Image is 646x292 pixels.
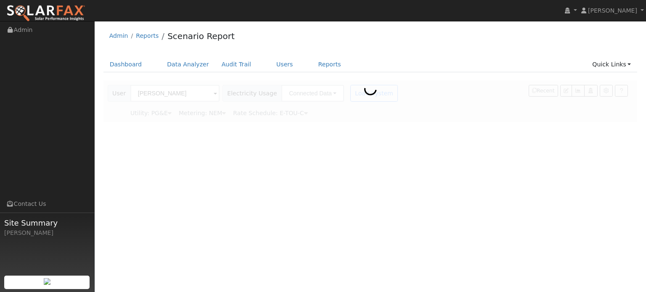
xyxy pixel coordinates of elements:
a: Reports [136,32,159,39]
a: Scenario Report [167,31,235,41]
span: Site Summary [4,217,90,229]
a: Dashboard [103,57,148,72]
a: Quick Links [586,57,637,72]
a: Admin [109,32,128,39]
div: [PERSON_NAME] [4,229,90,237]
a: Reports [312,57,347,72]
a: Data Analyzer [161,57,215,72]
a: Users [270,57,299,72]
a: Audit Trail [215,57,257,72]
img: retrieve [44,278,50,285]
span: [PERSON_NAME] [588,7,637,14]
img: SolarFax [6,5,85,22]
